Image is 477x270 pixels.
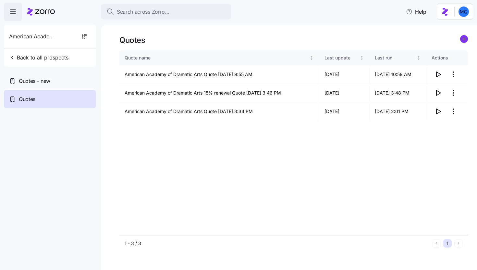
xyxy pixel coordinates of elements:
span: Help [406,8,426,16]
div: Actions [432,54,463,61]
div: 1 - 3 / 3 [125,240,430,247]
span: Quotes [19,95,35,103]
td: [DATE] [319,84,370,102]
button: Next page [454,239,463,248]
span: Back to all prospects [9,54,68,61]
div: Not sorted [360,56,364,60]
a: Quotes - new [4,72,96,90]
button: Back to all prospects [6,51,71,64]
div: Quote name [125,54,308,61]
td: [DATE] [319,102,370,121]
svg: add icon [460,35,468,43]
div: Last run [375,54,415,61]
div: Not sorted [309,56,314,60]
td: American Academy of Dramatic Arts Quote [DATE] 3:34 PM [119,102,319,121]
button: Help [401,5,432,18]
div: Last update [324,54,359,61]
h1: Quotes [119,35,145,45]
td: [DATE] 2:01 PM [370,102,426,121]
span: Search across Zorro... [117,8,169,16]
td: American Academy of Dramatic Arts Quote [DATE] 9:55 AM [119,65,319,84]
div: Not sorted [416,56,421,60]
th: Quote nameNot sorted [119,50,319,65]
th: Last runNot sorted [370,50,426,65]
td: [DATE] 10:58 AM [370,65,426,84]
button: Previous page [432,239,441,248]
a: Quotes [4,90,96,108]
img: 61c362f0e1d336c60eacb74ec9823875 [459,6,469,17]
button: Search across Zorro... [101,4,231,19]
a: add icon [460,35,468,45]
button: 1 [443,239,452,248]
span: Quotes - new [19,77,50,85]
span: American Academy of Dramatic Arts [9,32,56,41]
td: [DATE] [319,65,370,84]
td: [DATE] 3:48 PM [370,84,426,102]
th: Last updateNot sorted [319,50,370,65]
td: American Academy of Dramatic Arts 15% renewal Quote [DATE] 3:46 PM [119,84,319,102]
